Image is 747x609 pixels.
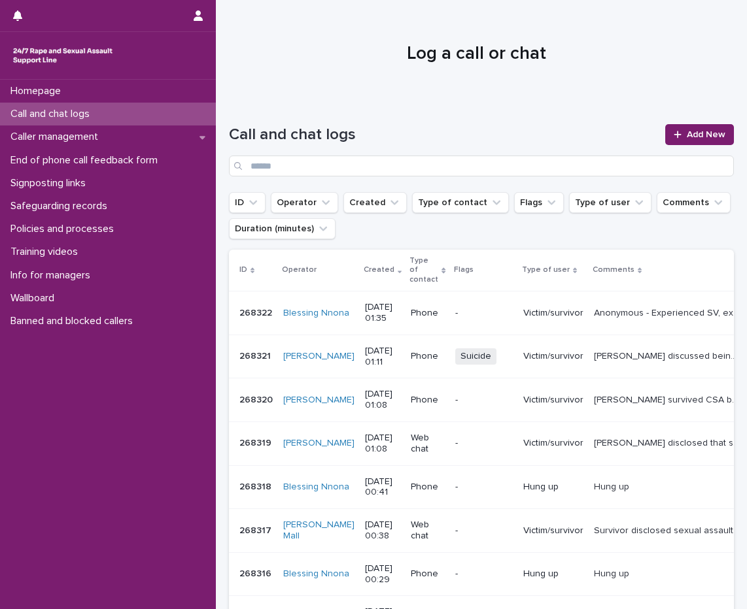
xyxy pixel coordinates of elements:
[523,308,583,319] p: Victim/survivor
[594,523,742,536] p: Survivor disclosed sexual assault from her friend and her friend's mother, she discussed her feel...
[411,482,444,493] p: Phone
[10,42,115,69] img: rhQMoQhaT3yELyF149Cw
[365,433,400,455] p: [DATE] 01:08
[365,476,400,499] p: [DATE] 00:41
[523,482,583,493] p: Hung up
[523,395,583,406] p: Victim/survivor
[365,563,400,585] p: [DATE] 00:29
[594,305,742,319] p: Anonymous - Experienced SV, explored feelings, empowered, provided emotional support.
[411,568,444,580] p: Phone
[594,566,632,580] p: Hung up
[283,482,349,493] a: Blessing Nnona
[522,263,570,277] p: Type of user
[283,568,349,580] a: Blessing Nnona
[343,192,407,213] button: Created
[455,348,496,365] span: Suicide
[5,85,71,97] p: Homepage
[411,519,444,542] p: Web chat
[594,348,742,362] p: Lucie discussed being forced to have sex with strangers for money by her step dad. Lucie discusse...
[364,263,394,277] p: Created
[657,192,731,213] button: Comments
[283,519,355,542] a: [PERSON_NAME] Mall
[5,269,101,282] p: Info for managers
[5,200,118,212] p: Safeguarding records
[239,566,274,580] p: 268316
[239,392,275,406] p: 268320
[5,223,124,235] p: Policies and processes
[594,479,632,493] p: Hung up
[5,131,109,143] p: Caller management
[523,568,583,580] p: Hung up
[411,351,444,362] p: Phone
[239,479,274,493] p: 268318
[229,218,336,239] button: Duration (minutes)
[412,192,509,213] button: Type of contact
[229,192,266,213] button: ID
[411,308,444,319] p: Phone
[523,438,583,449] p: Victim/survivor
[5,177,96,189] p: Signposting links
[411,433,444,455] p: Web chat
[365,346,400,368] p: [DATE] 01:11
[409,254,438,287] p: Type of contact
[229,43,724,65] h1: Log a call or chat
[454,263,474,277] p: Flags
[239,435,274,449] p: 268319
[239,348,273,362] p: 268321
[523,525,583,536] p: Victim/survivor
[365,389,400,411] p: [DATE] 01:08
[687,130,725,139] span: Add New
[5,315,143,327] p: Banned and blocked callers
[283,308,349,319] a: Blessing Nnona
[523,351,583,362] p: Victim/survivor
[455,395,513,406] p: -
[455,482,513,493] p: -
[594,435,742,449] p: Leah disclosed that she was gang raped and asked on reddit if anyone had experienced the same. Fe...
[5,246,88,258] p: Training videos
[455,568,513,580] p: -
[365,519,400,542] p: [DATE] 00:38
[411,395,444,406] p: Phone
[229,125,657,144] h1: Call and chat logs
[283,395,355,406] a: [PERSON_NAME]
[665,124,734,145] a: Add New
[594,392,742,406] p: Louise survived CSA by her father and rape by at least two teenage boy in her wider social networ...
[239,305,275,319] p: 268322
[283,438,355,449] a: [PERSON_NAME]
[229,156,734,176] input: Search
[455,525,513,536] p: -
[455,438,513,449] p: -
[593,263,634,277] p: Comments
[239,263,247,277] p: ID
[5,292,65,304] p: Wallboard
[455,308,513,319] p: -
[271,192,338,213] button: Operator
[282,263,317,277] p: Operator
[365,302,400,324] p: [DATE] 01:35
[5,108,100,120] p: Call and chat logs
[239,523,274,536] p: 268317
[283,351,355,362] a: [PERSON_NAME]
[514,192,564,213] button: Flags
[5,154,168,167] p: End of phone call feedback form
[569,192,651,213] button: Type of user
